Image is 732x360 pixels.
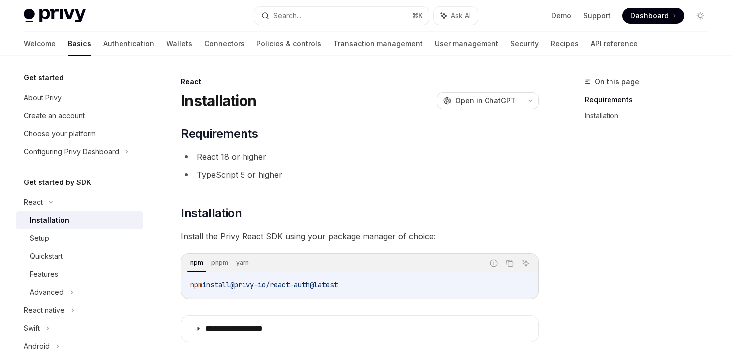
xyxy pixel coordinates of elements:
[24,9,86,23] img: light logo
[585,92,716,108] a: Requirements
[30,214,69,226] div: Installation
[585,108,716,124] a: Installation
[181,126,258,142] span: Requirements
[24,322,40,334] div: Swift
[434,7,478,25] button: Ask AI
[181,229,539,243] span: Install the Privy React SDK using your package manager of choice:
[16,89,143,107] a: About Privy
[488,257,500,270] button: Report incorrect code
[692,8,708,24] button: Toggle dark mode
[24,177,91,188] h5: Get started by SDK
[437,92,522,109] button: Open in ChatGPT
[551,11,571,21] a: Demo
[16,229,143,247] a: Setup
[622,8,684,24] a: Dashboard
[16,107,143,125] a: Create an account
[451,11,471,21] span: Ask AI
[16,247,143,265] a: Quickstart
[30,286,64,298] div: Advanced
[103,32,154,56] a: Authentication
[333,32,423,56] a: Transaction management
[551,32,579,56] a: Recipes
[435,32,498,56] a: User management
[30,232,49,244] div: Setup
[208,257,231,269] div: pnpm
[30,268,58,280] div: Features
[24,340,50,352] div: Android
[24,92,62,104] div: About Privy
[181,92,256,110] h1: Installation
[16,211,143,229] a: Installation
[16,125,143,143] a: Choose your platform
[24,146,119,158] div: Configuring Privy Dashboard
[30,250,63,262] div: Quickstart
[187,257,206,269] div: npm
[412,12,423,20] span: ⌘ K
[583,11,610,21] a: Support
[204,32,244,56] a: Connectors
[595,76,639,88] span: On this page
[254,7,428,25] button: Search...⌘K
[230,280,338,289] span: @privy-io/react-auth@latest
[202,280,230,289] span: install
[24,72,64,84] h5: Get started
[24,32,56,56] a: Welcome
[181,77,539,87] div: React
[166,32,192,56] a: Wallets
[181,150,539,164] li: React 18 or higher
[519,257,532,270] button: Ask AI
[256,32,321,56] a: Policies & controls
[24,128,96,140] div: Choose your platform
[503,257,516,270] button: Copy the contents from the code block
[24,110,85,122] div: Create an account
[24,196,43,208] div: React
[455,96,516,106] span: Open in ChatGPT
[181,168,539,181] li: TypeScript 5 or higher
[190,280,202,289] span: npm
[16,265,143,283] a: Features
[233,257,252,269] div: yarn
[630,11,669,21] span: Dashboard
[591,32,638,56] a: API reference
[181,205,242,221] span: Installation
[24,304,65,316] div: React native
[510,32,539,56] a: Security
[68,32,91,56] a: Basics
[273,10,301,22] div: Search...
